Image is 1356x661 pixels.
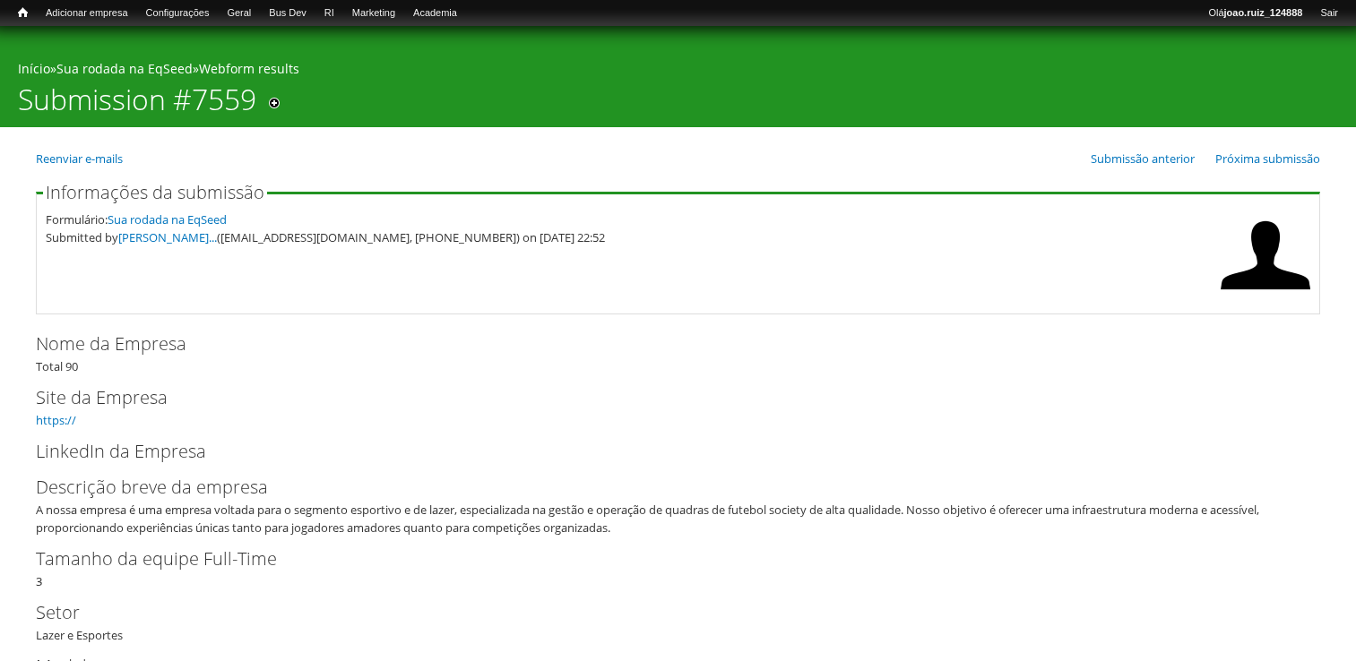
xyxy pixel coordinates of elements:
[1224,7,1303,18] strong: joao.ruiz_124888
[1221,210,1310,300] img: Foto de MATHEUS HENRIQUE CAMPOS DE JESUS
[36,330,1320,375] div: Total 90
[36,599,1291,626] label: Setor
[46,228,1212,246] div: Submitted by ([EMAIL_ADDRESS][DOMAIN_NAME], [PHONE_NUMBER]) on [DATE] 22:52
[18,6,28,19] span: Início
[343,4,404,22] a: Marketing
[36,599,1320,644] div: Lazer e Esportes
[18,60,1338,82] div: » »
[36,545,1320,590] div: 3
[36,384,1291,411] label: Site da Empresa
[37,4,137,22] a: Adicionar empresa
[36,330,1291,357] label: Nome da Empresa
[46,210,1212,228] div: Formulário:
[260,4,315,22] a: Bus Dev
[1311,4,1347,22] a: Sair
[1215,150,1320,167] a: Próxima submissão
[1221,288,1310,304] a: Ver perfil do usuário.
[18,82,256,127] h1: Submission #7559
[36,501,1308,537] div: A nossa empresa é uma empresa voltada para o segmento esportivo e de lazer, especializada na gest...
[56,60,193,77] a: Sua rodada na EqSeed
[1091,150,1195,167] a: Submissão anterior
[9,4,37,21] a: Início
[118,229,217,245] a: [PERSON_NAME]...
[36,412,76,428] a: https://
[36,438,1291,465] label: LinkedIn da Empresa
[18,60,50,77] a: Início
[108,211,227,227] a: Sua rodada na EqSeed
[43,184,267,202] legend: Informações da submissão
[1199,4,1311,22] a: Olájoao.ruiz_124888
[404,4,466,22] a: Academia
[36,474,1291,501] label: Descrição breve da empresa
[36,150,123,167] a: Reenviar e-mails
[199,60,299,77] a: Webform results
[315,4,343,22] a: RI
[36,545,1291,572] label: Tamanho da equipe Full-Time
[218,4,260,22] a: Geral
[137,4,219,22] a: Configurações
